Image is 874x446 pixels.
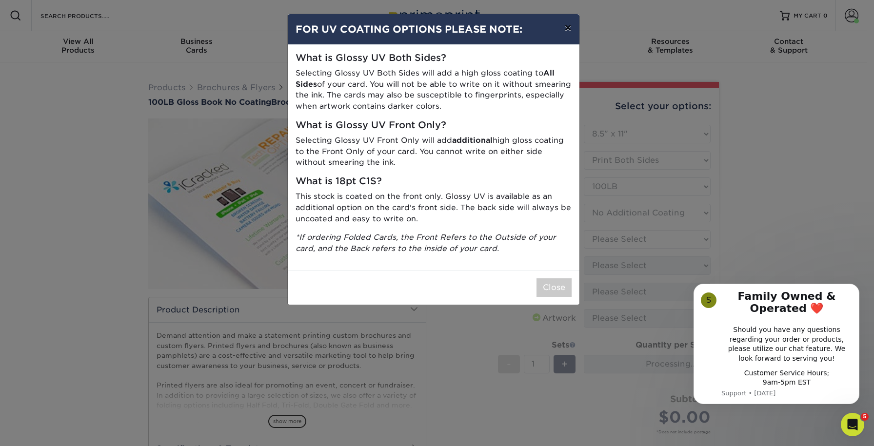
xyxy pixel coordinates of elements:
h5: What is Glossy UV Front Only? [296,120,572,131]
p: Selecting Glossy UV Front Only will add high gloss coating to the Front Only of your card. You ca... [296,135,572,168]
iframe: Intercom notifications message [679,271,874,420]
i: *If ordering Folded Cards, the Front Refers to the Outside of your card, and the Back refers to t... [296,233,556,253]
button: × [556,14,579,41]
p: Selecting Glossy UV Both Sides will add a high gloss coating to of your card. You will not be abl... [296,68,572,112]
button: Close [536,278,572,297]
strong: All Sides [296,68,555,89]
h4: FOR UV COATING OPTIONS PLEASE NOTE: [296,22,572,37]
h5: What is Glossy UV Both Sides? [296,53,572,64]
strong: additional [452,136,493,145]
h5: What is 18pt C1S? [296,176,572,187]
iframe: Intercom live chat [841,413,864,436]
span: 5 [861,413,869,421]
p: This stock is coated on the front only. Glossy UV is available as an additional option on the car... [296,191,572,224]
